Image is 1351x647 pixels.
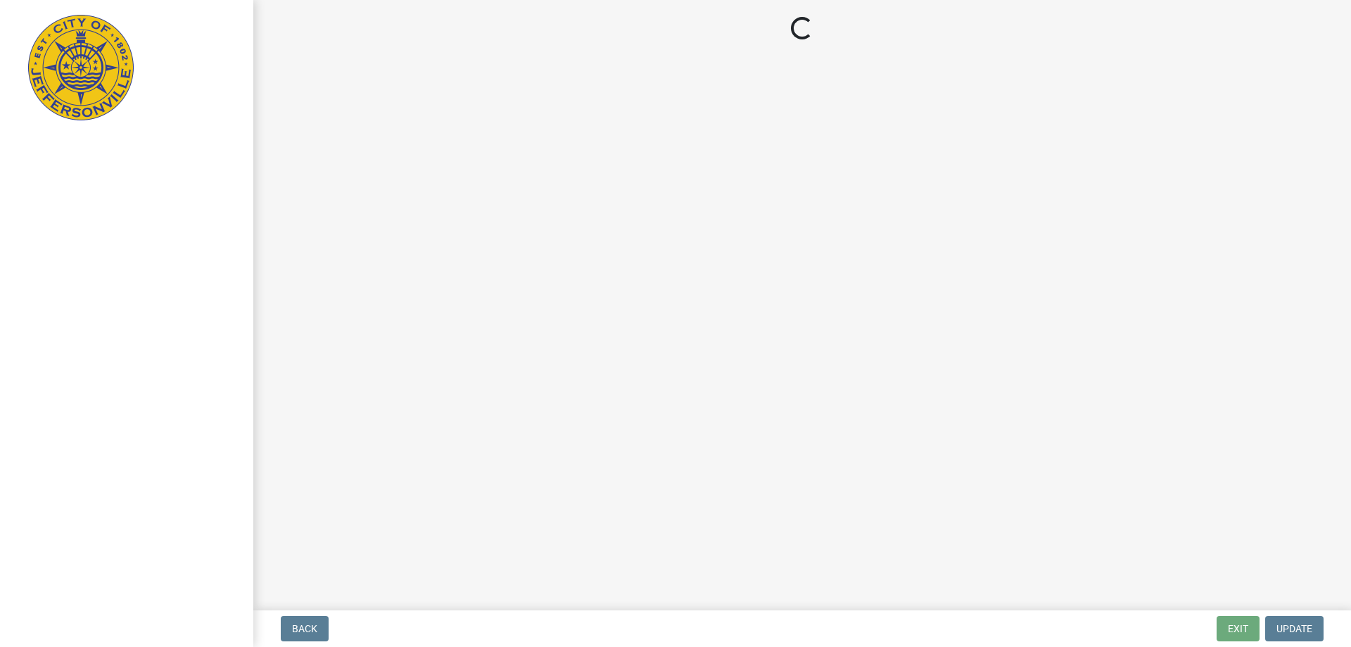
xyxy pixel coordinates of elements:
[28,15,134,120] img: City of Jeffersonville, Indiana
[1276,623,1312,634] span: Update
[292,623,317,634] span: Back
[281,616,329,641] button: Back
[1265,616,1324,641] button: Update
[1217,616,1260,641] button: Exit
